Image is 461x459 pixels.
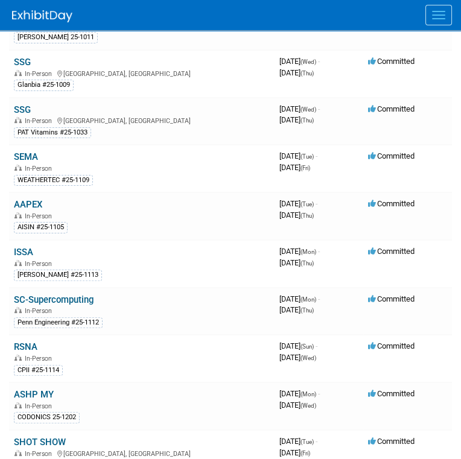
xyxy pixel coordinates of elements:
[300,153,314,160] span: (Tue)
[300,296,316,303] span: (Mon)
[300,260,314,267] span: (Thu)
[25,450,56,458] span: In-Person
[25,212,56,220] span: In-Person
[14,57,31,68] a: SSG
[300,106,316,113] span: (Wed)
[300,248,316,255] span: (Mon)
[14,355,22,361] img: In-Person Event
[279,211,314,220] span: [DATE]
[25,117,56,125] span: In-Person
[300,117,314,124] span: (Thu)
[14,260,22,266] img: In-Person Event
[279,199,317,208] span: [DATE]
[14,402,22,408] img: In-Person Event
[14,165,22,171] img: In-Person Event
[300,165,310,171] span: (Fri)
[14,115,270,125] div: [GEOGRAPHIC_DATA], [GEOGRAPHIC_DATA]
[368,151,415,160] span: Committed
[300,70,314,77] span: (Thu)
[14,80,74,90] div: Glanbia #25-1009
[300,201,314,207] span: (Tue)
[279,247,320,256] span: [DATE]
[279,104,320,113] span: [DATE]
[14,365,63,376] div: CPII #25-1114
[279,294,320,303] span: [DATE]
[368,389,415,398] span: Committed
[368,199,415,208] span: Committed
[14,127,91,138] div: PAT Vitamins #25-1033
[25,260,56,268] span: In-Person
[279,353,316,362] span: [DATE]
[368,57,415,66] span: Committed
[14,270,102,280] div: [PERSON_NAME] #25-1113
[300,212,314,219] span: (Thu)
[14,437,66,448] a: SHOT SHOW
[279,163,310,172] span: [DATE]
[318,294,320,303] span: -
[14,247,33,258] a: ISSA
[14,450,22,456] img: In-Person Event
[14,448,270,458] div: [GEOGRAPHIC_DATA], [GEOGRAPHIC_DATA]
[14,32,98,43] div: [PERSON_NAME] 25-1011
[279,115,314,124] span: [DATE]
[279,448,310,457] span: [DATE]
[318,247,320,256] span: -
[300,391,316,397] span: (Mon)
[14,175,93,186] div: WEATHERTEC #25-1109
[14,212,22,218] img: In-Person Event
[368,437,415,446] span: Committed
[279,341,317,350] span: [DATE]
[14,412,80,423] div: CODONICS 25-1202
[25,70,56,78] span: In-Person
[300,59,316,65] span: (Wed)
[300,355,316,361] span: (Wed)
[300,343,314,350] span: (Sun)
[14,68,270,78] div: [GEOGRAPHIC_DATA], [GEOGRAPHIC_DATA]
[318,389,320,398] span: -
[368,247,415,256] span: Committed
[14,307,22,313] img: In-Person Event
[279,437,317,446] span: [DATE]
[300,438,314,445] span: (Tue)
[368,341,415,350] span: Committed
[25,307,56,315] span: In-Person
[14,104,31,115] a: SSG
[14,222,68,233] div: AISIN #25-1105
[368,104,415,113] span: Committed
[279,389,320,398] span: [DATE]
[14,389,54,400] a: ASHP MY
[279,258,314,267] span: [DATE]
[12,10,72,22] img: ExhibitDay
[14,294,94,305] a: SC-Supercomputing
[316,199,317,208] span: -
[25,355,56,362] span: In-Person
[279,57,320,66] span: [DATE]
[300,307,314,314] span: (Thu)
[279,68,314,77] span: [DATE]
[14,341,37,352] a: RSNA
[279,400,316,410] span: [DATE]
[279,305,314,314] span: [DATE]
[14,70,22,76] img: In-Person Event
[316,341,317,350] span: -
[300,450,310,457] span: (Fri)
[14,151,38,162] a: SEMA
[14,199,42,210] a: AAPEX
[316,151,317,160] span: -
[300,402,316,409] span: (Wed)
[14,117,22,123] img: In-Person Event
[316,437,317,446] span: -
[368,294,415,303] span: Committed
[14,317,103,328] div: Penn Engineering #25-1112
[25,165,56,173] span: In-Person
[279,151,317,160] span: [DATE]
[318,104,320,113] span: -
[318,57,320,66] span: -
[425,5,452,25] button: Menu
[25,402,56,410] span: In-Person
